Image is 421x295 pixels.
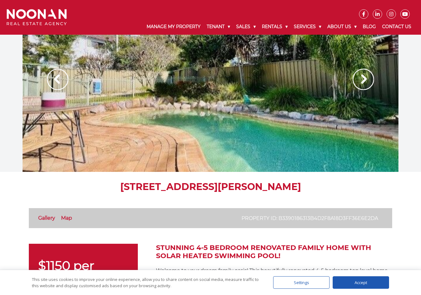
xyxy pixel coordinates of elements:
[143,19,204,35] a: Manage My Property
[324,19,360,35] a: About Us
[204,19,233,35] a: Tenant
[47,69,68,90] img: Arrow slider
[29,181,392,192] h1: [STREET_ADDRESS][PERSON_NAME]
[259,19,291,35] a: Rentals
[7,9,67,26] img: Noonan Real Estate Agency
[156,267,392,290] p: Welcome to your dream family oasis! This beautifully renovated 4-5 bedroom top level home combine...
[61,215,72,221] a: Map
[233,19,259,35] a: Sales
[32,276,261,289] div: This site uses cookies to improve your online experience, allow you to share content on social me...
[360,19,379,35] a: Blog
[333,276,389,289] div: Accept
[379,19,414,35] a: Contact Us
[353,69,374,90] img: Arrow slider
[156,244,392,260] h2: Stunning 4-5 Bedroom Renovated Family Home with Solar Heated Swimming Pool!
[38,259,128,284] p: $1150 per week
[38,215,55,221] a: Gallery
[242,214,378,222] p: Property ID: b3390186313b4d2f8a18d3ff36e6e2da
[273,276,330,289] div: Settings
[291,19,324,35] a: Services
